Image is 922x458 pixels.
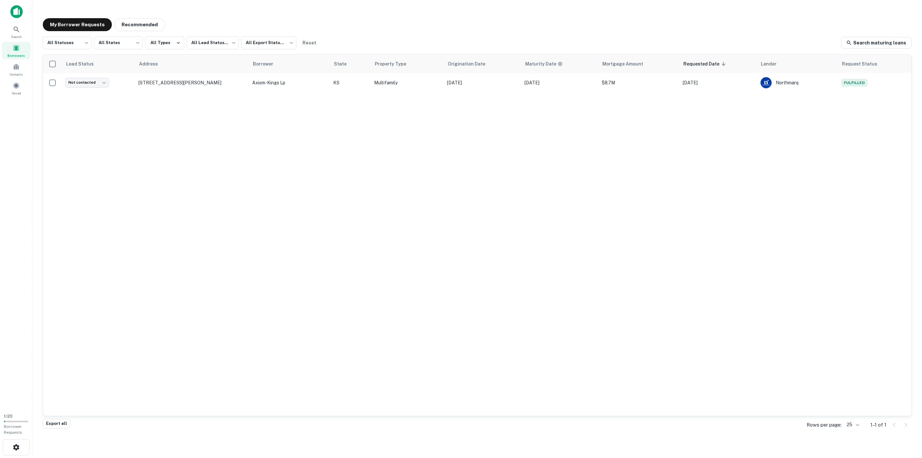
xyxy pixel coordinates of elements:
[114,18,165,31] button: Recommended
[841,37,912,49] a: Search maturing loans
[2,61,30,78] a: Contacts
[375,60,415,68] span: Property Type
[602,79,677,86] p: $8.7M
[870,421,886,429] p: 1–1 of 1
[838,55,911,73] th: Request Status
[249,55,330,73] th: Borrower
[525,60,571,67] span: Maturity dates displayed may be estimated. Please contact the lender for the most accurate maturi...
[448,60,494,68] span: Origination Date
[525,79,595,86] p: [DATE]
[598,55,680,73] th: Mortgage Amount
[7,53,25,58] span: Borrowers
[145,36,184,49] button: All Types
[94,34,143,51] div: All States
[2,79,30,97] a: Saved
[760,77,835,89] div: Northmarq
[139,60,166,68] span: Address
[444,55,521,73] th: Origination Date
[807,421,842,429] p: Rows per page:
[844,420,860,429] div: 25
[333,79,367,86] p: KS
[65,78,109,87] div: Not contacted
[761,77,772,88] img: picture
[374,79,441,86] p: Multifamily
[334,60,355,68] span: State
[683,79,753,86] p: [DATE]
[241,34,296,51] div: All Export Statuses
[138,80,246,86] p: [STREET_ADDRESS][PERSON_NAME]
[10,72,23,77] span: Contacts
[680,55,757,73] th: Requested Date
[890,406,922,437] iframe: Chat Widget
[187,34,239,51] div: All Lead Statuses
[330,55,371,73] th: State
[2,42,30,59] a: Borrowers
[62,55,135,73] th: Lead Status
[371,55,444,73] th: Property Type
[299,36,320,49] button: Reset
[757,55,838,73] th: Lender
[10,5,23,18] img: capitalize-icon.png
[525,60,563,67] div: Maturity dates displayed may be estimated. Please contact the lender for the most accurate maturi...
[2,23,30,41] a: Search
[253,60,282,68] span: Borrower
[66,60,102,68] span: Lead Status
[43,18,112,31] button: My Borrower Requests
[4,414,13,419] span: 1 / 20
[602,60,652,68] span: Mortgage Amount
[841,79,868,87] span: Fulfilled
[683,60,728,68] span: Requested Date
[521,55,598,73] th: Maturity dates displayed may be estimated. Please contact the lender for the most accurate maturi...
[135,55,249,73] th: Address
[12,90,21,96] span: Saved
[4,424,22,435] span: Borrower Requests
[43,34,91,51] div: All Statuses
[761,60,785,68] span: Lender
[252,79,327,86] p: axiom-kings lp
[43,419,70,428] button: Export all
[11,34,22,39] span: Search
[447,79,518,86] p: [DATE]
[525,60,556,67] h6: Maturity Date
[842,60,886,68] span: Request Status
